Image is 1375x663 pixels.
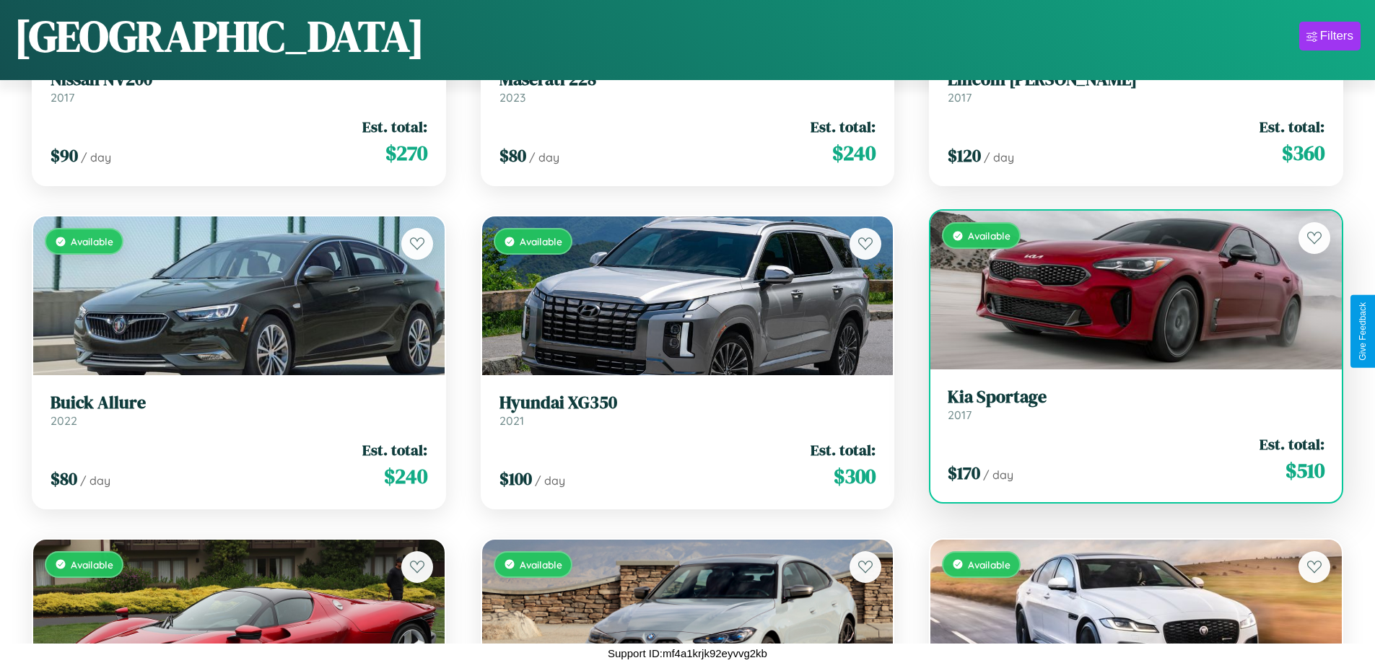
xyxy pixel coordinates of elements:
span: 2017 [51,90,74,105]
span: $ 300 [834,462,876,491]
button: Filters [1299,22,1361,51]
span: / day [81,150,111,164]
p: Support ID: mf4a1krjk92eyvvg2kb [608,644,767,663]
h3: Maserati 228 [499,69,876,90]
span: Est. total: [362,439,427,460]
span: Available [71,558,113,571]
span: / day [80,473,110,488]
span: 2022 [51,413,77,428]
span: / day [984,150,1014,164]
span: $ 80 [51,467,77,491]
span: $ 510 [1285,456,1324,485]
a: Hyundai XG3502021 [499,392,876,428]
div: Give Feedback [1358,302,1368,361]
a: Nissan NV2002017 [51,69,427,105]
span: 2023 [499,90,525,105]
span: Available [520,558,562,571]
h3: Kia Sportage [948,387,1324,408]
a: Maserati 2282023 [499,69,876,105]
h3: Nissan NV200 [51,69,427,90]
span: / day [535,473,565,488]
span: $ 120 [948,144,981,167]
span: $ 100 [499,467,532,491]
span: 2021 [499,413,524,428]
span: Est. total: [811,439,876,460]
a: Buick Allure2022 [51,392,427,428]
span: Available [968,229,1010,242]
span: $ 240 [384,462,427,491]
span: Available [968,558,1010,571]
span: 2017 [948,90,972,105]
a: Lincoln [PERSON_NAME]2017 [948,69,1324,105]
h3: Lincoln [PERSON_NAME] [948,69,1324,90]
h3: Buick Allure [51,392,427,413]
span: Available [520,235,562,247]
span: $ 90 [51,144,78,167]
span: $ 170 [948,461,980,485]
h1: [GEOGRAPHIC_DATA] [14,6,424,66]
h3: Hyundai XG350 [499,392,876,413]
a: Kia Sportage2017 [948,387,1324,422]
span: Est. total: [362,116,427,137]
span: / day [529,150,559,164]
span: Est. total: [1260,434,1324,455]
span: Est. total: [1260,116,1324,137]
span: $ 360 [1282,139,1324,167]
span: $ 240 [832,139,876,167]
span: Available [71,235,113,247]
span: / day [983,467,1013,482]
span: $ 80 [499,144,526,167]
span: Est. total: [811,116,876,137]
span: $ 270 [385,139,427,167]
span: 2017 [948,408,972,422]
div: Filters [1320,29,1353,43]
